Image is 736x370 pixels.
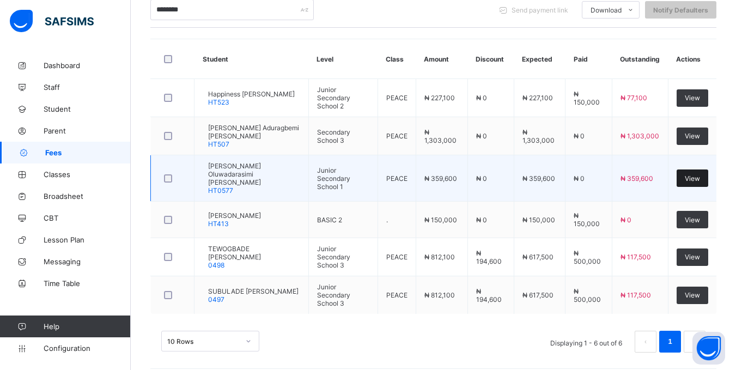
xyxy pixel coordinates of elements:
span: ₦ 194,600 [476,287,502,304]
span: ₦ 194,600 [476,249,502,265]
span: ₦ 77,100 [621,94,647,102]
span: CBT [44,214,131,222]
span: Help [44,322,130,331]
span: ₦ 0 [574,132,585,140]
span: View [685,174,700,183]
li: 1 [659,331,681,353]
span: Dashboard [44,61,131,70]
span: ₦ 0 [476,132,487,140]
span: Happiness [PERSON_NAME] [208,90,295,98]
span: Broadsheet [44,192,131,201]
span: Staff [44,83,131,92]
span: PEACE [386,94,407,102]
span: Secondary School 3 [317,128,350,144]
span: HT0577 [208,186,233,195]
span: ₦ 359,600 [621,174,653,183]
span: Student [44,105,131,113]
span: ₦ 0 [476,216,487,224]
li: 下一页 [684,331,705,353]
span: ₦ 617,500 [522,291,553,299]
span: ₦ 1,303,000 [522,128,555,144]
button: Open asap [692,332,725,365]
span: ₦ 0 [621,216,631,224]
span: ₦ 150,000 [574,211,600,228]
span: ₦ 227,100 [424,94,455,102]
span: ₦ 1,303,000 [621,132,659,140]
th: Amount [416,39,467,79]
span: ₦ 150,000 [424,216,457,224]
span: Lesson Plan [44,235,131,244]
span: HT413 [208,220,229,228]
span: View [685,253,700,261]
span: View [685,132,700,140]
img: safsims [10,10,94,33]
span: 0498 [208,261,224,269]
span: TEWOGBADE [PERSON_NAME] [208,245,300,261]
li: 上一页 [635,331,656,353]
span: Time Table [44,279,131,288]
span: ₦ 150,000 [522,216,555,224]
span: View [685,291,700,299]
span: Junior Secondary School 1 [317,166,350,191]
span: . [386,216,388,224]
span: ₦ 617,500 [522,253,553,261]
span: HT507 [208,140,229,148]
span: ₦ 359,600 [424,174,457,183]
span: Messaging [44,257,131,266]
span: Download [591,6,622,14]
span: ₦ 359,600 [522,174,555,183]
span: PEACE [386,291,407,299]
span: [PERSON_NAME] [208,211,261,220]
th: Expected [514,39,565,79]
th: Outstanding [612,39,668,79]
span: Parent [44,126,131,135]
span: Classes [44,170,131,179]
span: PEACE [386,132,407,140]
span: HT523 [208,98,229,106]
span: Junior Secondary School 3 [317,245,350,269]
span: PEACE [386,174,407,183]
th: Actions [668,39,716,79]
span: View [685,216,700,224]
span: ₦ 150,000 [574,90,600,106]
span: ₦ 227,100 [522,94,553,102]
span: PEACE [386,253,407,261]
span: ₦ 1,303,000 [424,128,457,144]
span: ₦ 812,100 [424,253,455,261]
span: ₦ 117,500 [621,253,651,261]
span: BASIC 2 [317,216,342,224]
span: ₦ 0 [476,94,487,102]
li: Displaying 1 - 6 out of 6 [542,331,630,353]
span: Junior Secondary School 2 [317,86,350,110]
div: 10 Rows [167,337,239,345]
span: Junior Secondary School 3 [317,283,350,307]
th: Paid [565,39,612,79]
span: ₦ 500,000 [574,287,601,304]
span: [PERSON_NAME] Oluwadarasimi [PERSON_NAME] [208,162,300,186]
button: prev page [635,331,656,353]
span: [PERSON_NAME] Aduragbemi [PERSON_NAME] [208,124,300,140]
span: ₦ 0 [476,174,487,183]
span: Configuration [44,344,130,353]
span: ₦ 812,100 [424,291,455,299]
span: Fees [45,148,131,157]
th: Class [378,39,416,79]
th: Level [308,39,378,79]
span: Notify Defaulters [653,6,708,14]
th: Discount [467,39,514,79]
span: ₦ 0 [574,174,585,183]
th: Student [194,39,309,79]
span: SUBULADE [PERSON_NAME] [208,287,299,295]
a: 1 [665,335,675,349]
button: next page [684,331,705,353]
span: Send payment link [512,6,568,14]
span: ₦ 500,000 [574,249,601,265]
span: ₦ 117,500 [621,291,651,299]
span: View [685,94,700,102]
span: 0497 [208,295,224,304]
